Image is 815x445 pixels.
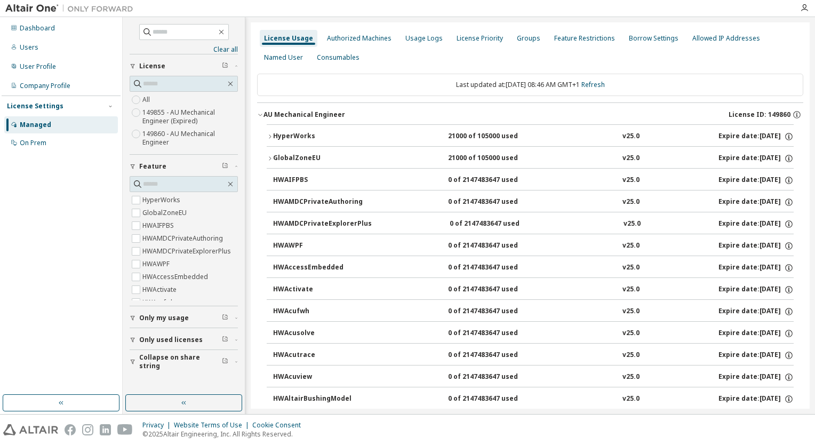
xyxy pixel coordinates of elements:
div: Feature Restrictions [554,34,615,43]
span: Clear filter [222,62,228,70]
div: Expire date: [DATE] [718,219,794,229]
div: Expire date: [DATE] [718,154,794,163]
div: 0 of 2147483647 used [448,263,544,273]
img: instagram.svg [82,424,93,435]
span: License ID: 149860 [729,110,790,119]
div: 21000 of 105000 used [448,154,544,163]
div: v25.0 [622,241,640,251]
button: HWAMDCPrivateExplorerPlus0 of 2147483647 usedv25.0Expire date:[DATE] [273,212,794,236]
button: HWAMDCPrivateAuthoring0 of 2147483647 usedv25.0Expire date:[DATE] [273,190,794,214]
label: HyperWorks [142,194,182,206]
div: Dashboard [20,24,55,33]
div: Cookie Consent [252,421,307,430]
button: Collapse on share string [130,350,238,374]
div: HyperWorks [273,132,369,141]
label: HWAMDCPrivateExplorerPlus [142,245,233,258]
div: Allowed IP Addresses [692,34,760,43]
div: HWAMDCPrivateAuthoring [273,197,369,207]
label: HWAMDCPrivateAuthoring [142,232,225,245]
button: Only my usage [130,306,238,330]
div: Authorized Machines [327,34,391,43]
button: AU Mechanical EngineerLicense ID: 149860 [257,103,803,126]
span: Only my usage [139,314,189,322]
button: HWAccessEmbedded0 of 2147483647 usedv25.0Expire date:[DATE] [273,256,794,280]
button: HWAltairBushingModel0 of 2147483647 usedv25.0Expire date:[DATE] [273,387,794,411]
img: youtube.svg [117,424,133,435]
div: HWAccessEmbedded [273,263,369,273]
div: On Prem [20,139,46,147]
button: Only used licenses [130,328,238,352]
div: Consumables [317,53,359,62]
a: Clear all [130,45,238,54]
div: Expire date: [DATE] [718,263,794,273]
span: Clear filter [222,357,228,366]
div: Expire date: [DATE] [718,132,794,141]
div: v25.0 [622,263,640,273]
div: Users [20,43,38,52]
span: Clear filter [222,314,228,322]
div: Expire date: [DATE] [718,329,794,338]
img: facebook.svg [65,424,76,435]
div: Managed [20,121,51,129]
button: HWAcutrace0 of 2147483647 usedv25.0Expire date:[DATE] [273,344,794,367]
img: altair_logo.svg [3,424,58,435]
div: Named User [264,53,303,62]
div: v25.0 [622,197,640,207]
div: Expire date: [DATE] [718,241,794,251]
label: 149855 - AU Mechanical Engineer (Expired) [142,106,238,128]
div: 0 of 2147483647 used [448,372,544,382]
label: HWAccessEmbedded [142,271,210,283]
div: v25.0 [622,176,640,185]
label: HWActivate [142,283,179,296]
div: HWAIFPBS [273,176,369,185]
button: Feature [130,155,238,178]
button: GlobalZoneEU21000 of 105000 usedv25.0Expire date:[DATE] [267,147,794,170]
button: License [130,54,238,78]
label: All [142,93,152,106]
span: Feature [139,162,166,171]
div: v25.0 [622,307,640,316]
div: 0 of 2147483647 used [448,394,544,404]
label: HWAcufwh [142,296,177,309]
div: 0 of 2147483647 used [448,307,544,316]
div: Usage Logs [405,34,443,43]
div: Expire date: [DATE] [718,285,794,295]
img: Altair One [5,3,139,14]
div: Expire date: [DATE] [718,197,794,207]
div: 0 of 2147483647 used [450,219,546,229]
div: v25.0 [622,132,640,141]
div: Expire date: [DATE] [718,176,794,185]
button: HWAcuview0 of 2147483647 usedv25.0Expire date:[DATE] [273,365,794,389]
span: License [139,62,165,70]
div: License Priority [457,34,503,43]
div: Expire date: [DATE] [718,351,794,360]
span: Clear filter [222,162,228,171]
div: Privacy [142,421,174,430]
div: HWAWPF [273,241,369,251]
div: HWAcufwh [273,307,369,316]
div: v25.0 [624,219,641,229]
div: License Settings [7,102,63,110]
div: v25.0 [622,394,640,404]
div: v25.0 [622,285,640,295]
label: HWAIFPBS [142,219,176,232]
div: Website Terms of Use [174,421,252,430]
div: HWAcusolve [273,329,369,338]
div: Borrow Settings [629,34,678,43]
div: HWAltairBushingModel [273,394,369,404]
button: HWAcufwh0 of 2147483647 usedv25.0Expire date:[DATE] [273,300,794,323]
div: Expire date: [DATE] [718,307,794,316]
div: License Usage [264,34,313,43]
div: 0 of 2147483647 used [448,285,544,295]
span: Clear filter [222,336,228,344]
div: Expire date: [DATE] [718,394,794,404]
label: 149860 - AU Mechanical Engineer [142,128,238,149]
div: v25.0 [622,351,640,360]
div: Expire date: [DATE] [718,372,794,382]
span: Only used licenses [139,336,203,344]
div: v25.0 [622,372,640,382]
button: HWActivate0 of 2147483647 usedv25.0Expire date:[DATE] [273,278,794,301]
div: v25.0 [622,154,640,163]
label: GlobalZoneEU [142,206,189,219]
div: 0 of 2147483647 used [448,351,544,360]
